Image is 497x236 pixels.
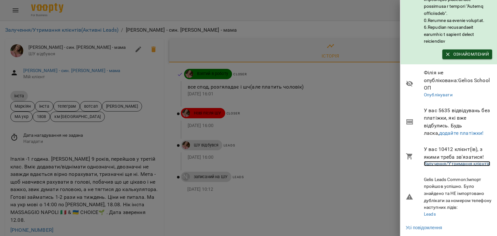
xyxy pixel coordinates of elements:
a: Leads [424,211,436,217]
a: додайте платіжки! [439,130,484,136]
span: У вас 10412 клієнт(ів), з якими треба зв'язатися! [424,145,492,161]
h6: Gelis Leads Common : Імпорт пройшов успішно. Було знайдено та НЕ імпортовано дублікати за номером... [424,176,492,211]
button: Ознайомлений [442,49,492,59]
a: Опублікувати [424,92,453,97]
a: Залучення/Утримання клієнтів [424,161,490,166]
span: Ознайомлений [446,51,489,58]
span: Філія не опублікована : Gelios School ОП [424,69,492,92]
span: У вас 5635 відвідувань без платіжки, які вже відбулись. Будь ласка, [424,107,492,137]
a: Усі повідомлення [406,224,442,231]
